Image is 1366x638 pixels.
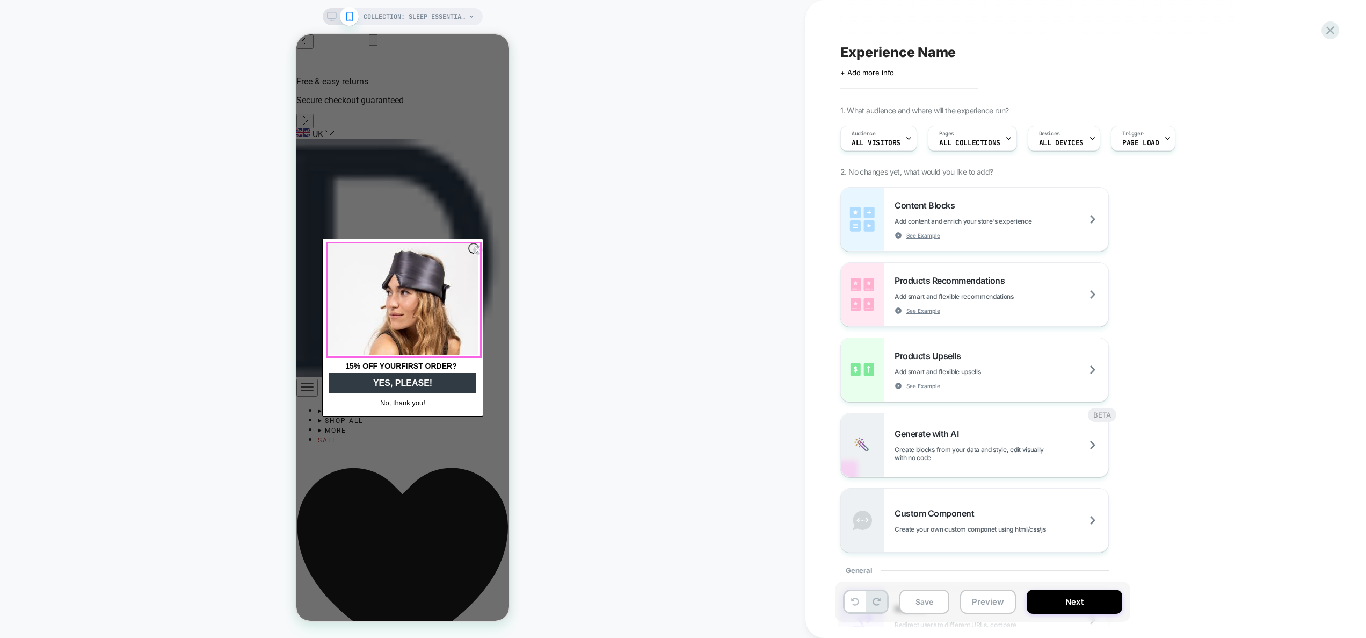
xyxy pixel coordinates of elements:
[895,217,1085,225] span: Add content and enrich your store's experience
[939,130,954,138] span: Pages
[49,327,105,336] span: 15% OFF YOUR
[852,130,876,138] span: Audience
[895,508,979,519] span: Custom Component
[895,292,1067,300] span: Add smart and flexible recommendations
[105,327,160,336] span: FIRST ORDER?
[906,307,940,314] span: See Example
[939,139,1000,147] span: ALL COLLECTIONS
[1027,590,1122,614] button: Next
[895,200,960,211] span: Content Blocks
[840,553,1109,588] div: General
[33,359,180,378] button: No, thank you!
[840,68,894,77] span: + Add more info
[172,209,183,219] button: Close dialog
[1122,130,1143,138] span: Trigger
[895,350,966,361] span: Products Upsells
[1039,130,1060,138] span: Devices
[1088,408,1116,422] div: BETA
[895,428,964,439] span: Generate with AI
[364,8,466,25] span: COLLECTION: Sleep Essentials (Category)
[895,525,1099,533] span: Create your own custom componet using html/css/js
[1122,139,1159,147] span: Page Load
[906,382,940,390] span: See Example
[840,106,1008,115] span: 1. What audience and where will the experience run?
[895,275,1010,286] span: Products Recommendations
[33,339,180,359] button: YES, PLEASE!
[895,368,1034,376] span: Add smart and flexible upsells
[31,209,182,321] img: Drowsy sleep mask
[852,139,900,147] span: All Visitors
[906,232,940,239] span: See Example
[1039,139,1084,147] span: ALL DEVICES
[960,590,1016,614] button: Preview
[895,446,1108,462] span: Create blocks from your data and style, edit visually with no code
[840,167,993,176] span: 2. No changes yet, what would you like to add?
[899,590,949,614] button: Save
[840,44,956,60] span: Experience Name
